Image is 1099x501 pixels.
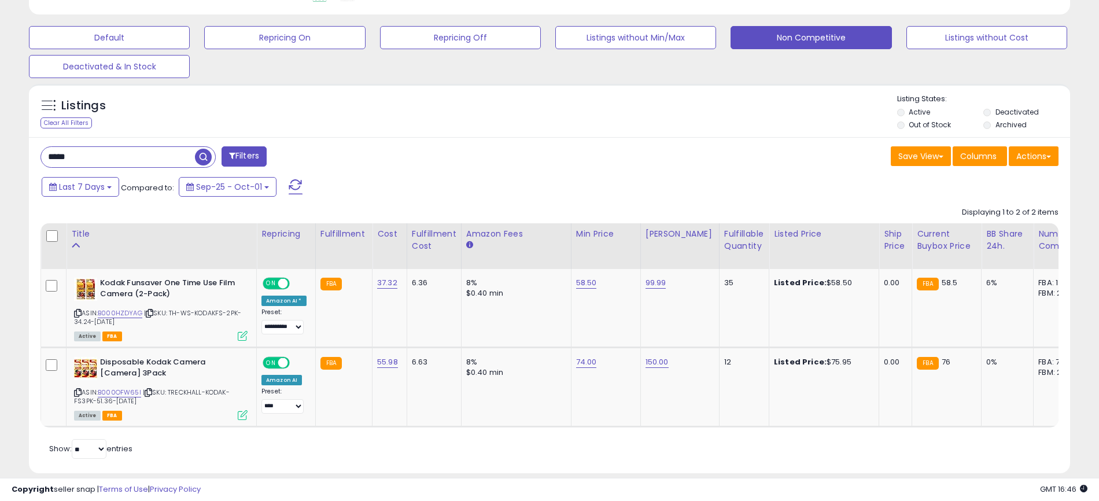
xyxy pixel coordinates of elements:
span: OFF [288,358,307,368]
div: Amazon AI [261,375,302,385]
div: 0.00 [884,278,903,288]
span: 76 [942,356,950,367]
div: FBM: 2 [1038,288,1076,299]
div: 6.63 [412,357,452,367]
button: Repricing On [204,26,365,49]
img: 51gv6LFAZ0L._SL40_.jpg [74,357,97,380]
a: Privacy Policy [150,484,201,495]
button: Listings without Cost [906,26,1067,49]
div: 8% [466,357,562,367]
div: Clear All Filters [40,117,92,128]
span: ON [264,279,278,289]
small: Amazon Fees. [466,240,473,250]
div: Preset: [261,308,307,334]
a: 150.00 [646,356,669,368]
div: FBA: 7 [1038,357,1076,367]
b: Disposable Kodak Camera [Camera] 3Pack [100,357,241,381]
label: Out of Stock [909,120,951,130]
button: Filters [222,146,267,167]
div: Ship Price [884,228,907,252]
span: ON [264,358,278,368]
div: Listed Price [774,228,874,240]
div: Fulfillable Quantity [724,228,764,252]
span: | SKU: TRECKHALL-KODAK-FS3PK-51.36-[DATE] [74,388,230,405]
div: Num of Comp. [1038,228,1080,252]
div: FBA: 14 [1038,278,1076,288]
span: 58.5 [942,277,958,288]
button: Default [29,26,190,49]
b: Listed Price: [774,277,827,288]
div: $0.40 min [466,367,562,378]
span: All listings currently available for purchase on Amazon [74,331,101,341]
span: FBA [102,411,122,421]
span: Show: entries [49,443,132,454]
button: Repricing Off [380,26,541,49]
div: Current Buybox Price [917,228,976,252]
button: Actions [1009,146,1059,166]
div: seller snap | | [12,484,201,495]
div: Repricing [261,228,311,240]
div: 8% [466,278,562,288]
div: $0.40 min [466,288,562,299]
a: 55.98 [377,356,398,368]
a: 99.99 [646,277,666,289]
span: OFF [288,279,307,289]
span: 2025-10-9 16:46 GMT [1040,484,1087,495]
div: Preset: [261,388,307,414]
b: Listed Price: [774,356,827,367]
div: Cost [377,228,402,240]
b: Kodak Funsaver One Time Use Film Camera (2-Pack) [100,278,241,302]
a: 74.00 [576,356,597,368]
img: 51is2UbMJdL._SL40_.jpg [74,278,97,301]
div: Amazon Fees [466,228,566,240]
div: $75.95 [774,357,870,367]
a: Terms of Use [99,484,148,495]
strong: Copyright [12,484,54,495]
div: Min Price [576,228,636,240]
span: FBA [102,331,122,341]
small: FBA [917,278,938,290]
span: | SKU: TH-WS-KODAKFS-2PK-34.24-[DATE] [74,308,241,326]
div: BB Share 24h. [986,228,1028,252]
small: FBA [320,357,342,370]
button: Columns [953,146,1007,166]
a: 37.32 [377,277,397,289]
button: Sep-25 - Oct-01 [179,177,276,197]
button: Last 7 Days [42,177,119,197]
div: 35 [724,278,760,288]
button: Save View [891,146,951,166]
span: Last 7 Days [59,181,105,193]
div: $58.50 [774,278,870,288]
div: Amazon AI * [261,296,307,306]
div: ASIN: [74,357,248,419]
div: Title [71,228,252,240]
label: Archived [995,120,1027,130]
span: Columns [960,150,997,162]
span: Sep-25 - Oct-01 [196,181,262,193]
div: Displaying 1 to 2 of 2 items [962,207,1059,218]
span: Compared to: [121,182,174,193]
div: 0% [986,357,1024,367]
small: FBA [917,357,938,370]
a: B000HZDYAG [98,308,142,318]
div: 0.00 [884,357,903,367]
div: ASIN: [74,278,248,340]
button: Non Competitive [731,26,891,49]
div: 12 [724,357,760,367]
a: 58.50 [576,277,597,289]
span: All listings currently available for purchase on Amazon [74,411,101,421]
h5: Listings [61,98,106,114]
label: Active [909,107,930,117]
div: Fulfillment Cost [412,228,456,252]
a: B000OFW65I [98,388,141,397]
div: FBM: 2 [1038,367,1076,378]
div: Fulfillment [320,228,367,240]
div: 6% [986,278,1024,288]
label: Deactivated [995,107,1039,117]
small: FBA [320,278,342,290]
div: 6.36 [412,278,452,288]
button: Deactivated & In Stock [29,55,190,78]
button: Listings without Min/Max [555,26,716,49]
div: [PERSON_NAME] [646,228,714,240]
p: Listing States: [897,94,1070,105]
